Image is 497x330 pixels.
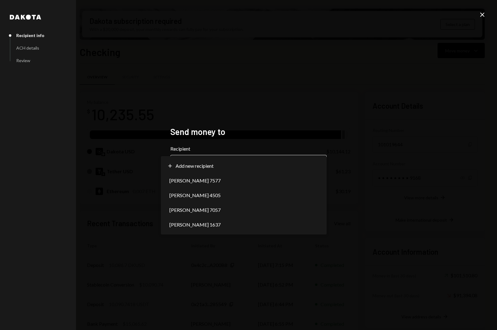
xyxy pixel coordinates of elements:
button: Recipient [170,155,327,172]
div: Recipient info [16,33,44,38]
div: ACH details [16,45,39,51]
label: Recipient [170,145,327,152]
span: [PERSON_NAME] 1637 [169,221,221,228]
span: [PERSON_NAME] 7577 [169,177,221,184]
div: Review [16,58,30,63]
span: [PERSON_NAME] 7057 [169,206,221,214]
span: Add new recipient [176,162,214,170]
span: [PERSON_NAME] 4505 [169,192,221,199]
h2: Send money to [170,126,327,138]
